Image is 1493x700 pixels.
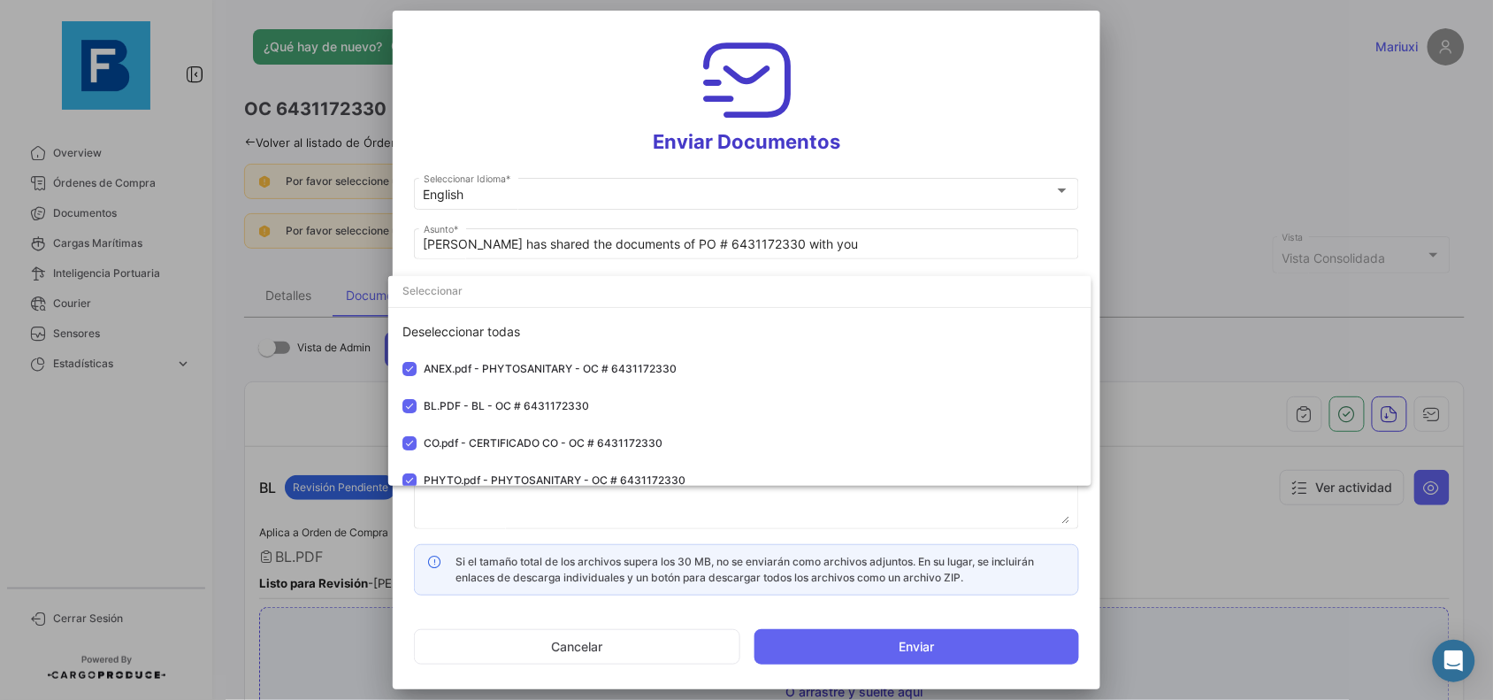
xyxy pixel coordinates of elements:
[1433,640,1475,682] div: Abrir Intercom Messenger
[388,313,1091,350] div: Deseleccionar todas
[424,473,685,487] span: PHYTO.pdf - PHYTOSANITARY - OC # 6431172330
[424,362,677,375] span: ANEX.pdf - PHYTOSANITARY - OC # 6431172330
[388,275,1091,307] input: dropdown search
[424,399,589,412] span: BL.PDF - BL - OC # 6431172330
[424,436,662,450] span: CO.pdf - CERTIFICADO CO - OC # 6431172330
